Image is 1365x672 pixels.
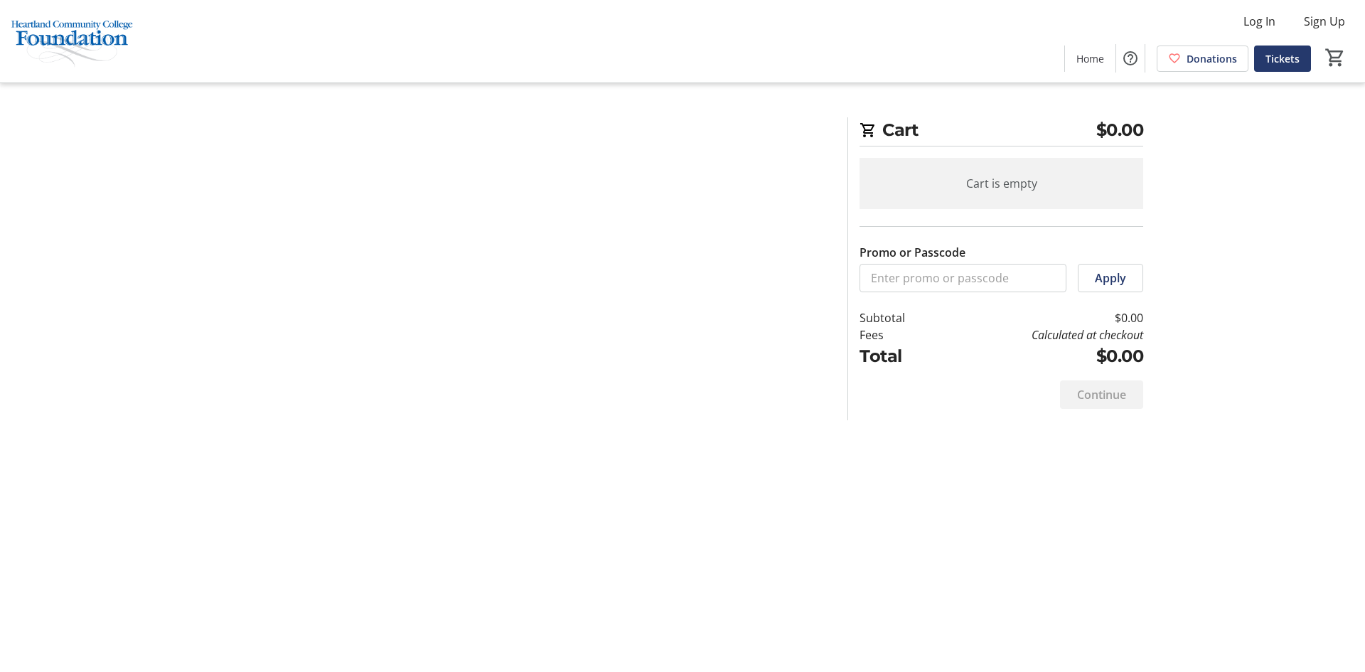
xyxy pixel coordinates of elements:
button: Apply [1078,264,1143,292]
button: Help [1116,44,1145,73]
span: Tickets [1265,51,1300,66]
td: Subtotal [860,309,942,326]
a: Home [1065,46,1115,72]
img: Heartland Community College Foundation's Logo [9,6,135,77]
td: $0.00 [942,309,1143,326]
td: Total [860,343,942,369]
h2: Cart [860,117,1143,146]
button: Sign Up [1292,10,1356,33]
td: Calculated at checkout [942,326,1143,343]
span: Sign Up [1304,13,1345,30]
td: $0.00 [942,343,1143,369]
a: Tickets [1254,46,1311,72]
span: $0.00 [1096,117,1144,143]
span: Donations [1187,51,1237,66]
td: Fees [860,326,942,343]
span: Home [1076,51,1104,66]
button: Log In [1232,10,1287,33]
a: Donations [1157,46,1248,72]
div: Cart is empty [860,158,1143,209]
span: Apply [1095,270,1126,287]
button: Cart [1322,45,1348,70]
label: Promo or Passcode [860,244,965,261]
span: Log In [1243,13,1275,30]
input: Enter promo or passcode [860,264,1066,292]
